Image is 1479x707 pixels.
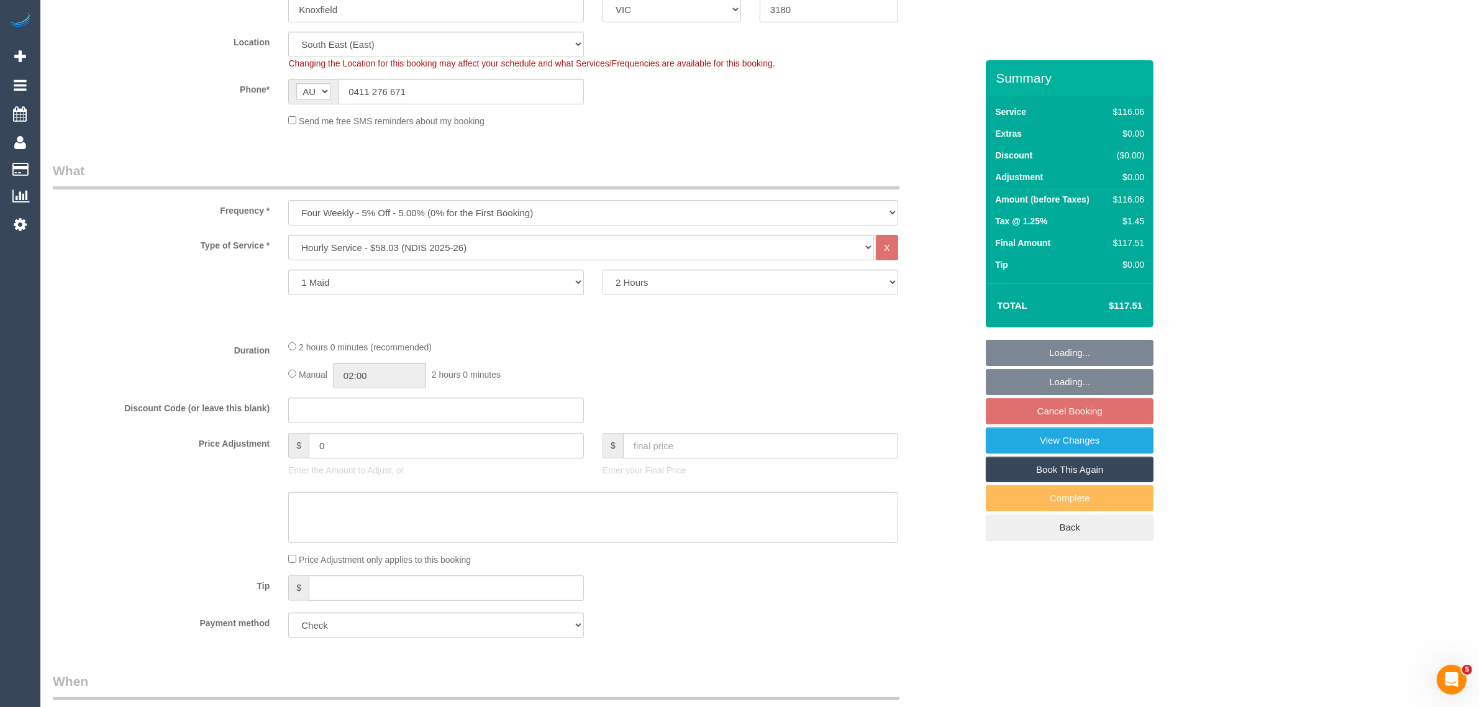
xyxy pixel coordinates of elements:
[53,162,899,189] legend: What
[1437,665,1467,695] iframe: Intercom live chat
[1462,665,1472,675] span: 5
[299,370,327,380] span: Manual
[995,127,1022,140] label: Extras
[43,575,279,592] label: Tip
[995,193,1089,206] label: Amount (before Taxes)
[995,237,1050,249] label: Final Amount
[288,464,584,477] p: Enter the Amount to Adjust, or
[1108,193,1144,206] div: $116.06
[986,457,1154,483] a: Book This Again
[995,258,1008,271] label: Tip
[996,71,1147,85] h3: Summary
[43,433,279,450] label: Price Adjustment
[1072,301,1142,311] h4: $117.51
[43,200,279,217] label: Frequency *
[43,613,279,629] label: Payment method
[299,342,432,352] span: 2 hours 0 minutes (recommended)
[1108,106,1144,118] div: $116.06
[299,555,471,565] span: Price Adjustment only applies to this booking
[43,79,279,96] label: Phone*
[288,575,309,601] span: $
[1108,258,1144,271] div: $0.00
[995,215,1047,227] label: Tax @ 1.25%
[288,58,775,68] span: Changing the Location for this booking may affect your schedule and what Services/Frequencies are...
[43,398,279,414] label: Discount Code (or leave this blank)
[288,433,309,458] span: $
[603,464,898,477] p: Enter your Final Price
[623,433,898,458] input: final price
[299,116,485,126] span: Send me free SMS reminders about my booking
[995,171,1043,183] label: Adjustment
[1108,215,1144,227] div: $1.45
[1108,171,1144,183] div: $0.00
[995,149,1032,162] label: Discount
[986,514,1154,541] a: Back
[995,106,1026,118] label: Service
[432,370,501,380] span: 2 hours 0 minutes
[53,672,899,700] legend: When
[338,79,584,104] input: Phone*
[7,12,32,30] img: Automaid Logo
[603,433,623,458] span: $
[1108,149,1144,162] div: ($0.00)
[986,427,1154,454] a: View Changes
[997,300,1027,311] strong: Total
[43,235,279,252] label: Type of Service *
[43,340,279,357] label: Duration
[1108,127,1144,140] div: $0.00
[43,32,279,48] label: Location
[1108,237,1144,249] div: $117.51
